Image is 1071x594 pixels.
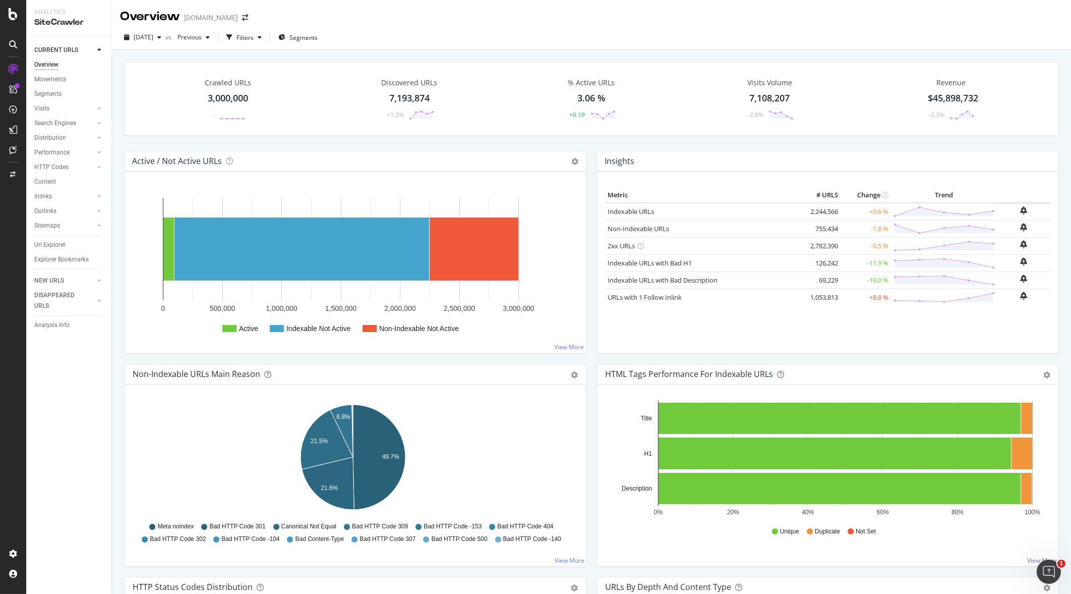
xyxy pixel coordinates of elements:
th: Trend [891,188,997,203]
div: Crawled URLs [205,78,251,88]
a: Url Explorer [34,240,104,250]
text: 21.6% [321,484,338,492]
text: 1,500,000 [325,304,356,312]
div: 3.06 % [577,92,606,105]
td: 1,053,813 [800,289,841,306]
button: Previous [173,29,214,45]
div: bell-plus [1021,257,1028,265]
td: -1.8 % [841,220,891,237]
a: CURRENT URLS [34,45,94,56]
td: 126,242 [800,254,841,272]
a: View More [1027,556,1057,565]
text: 20% [727,509,739,516]
text: H1 [644,450,652,457]
span: Bad HTTP Code 301 [209,522,265,531]
text: 60% [877,509,889,516]
div: gear [571,371,578,379]
text: Title [641,415,652,422]
div: CURRENT URLS [34,45,78,56]
a: Indexable URLs with Bad H1 [608,258,692,267]
div: Non-Indexable URLs Main Reason [133,369,260,379]
a: Outlinks [34,206,94,217]
text: 2,500,000 [444,304,475,312]
a: URLs with 1 Follow Inlink [608,293,682,302]
text: 1,000,000 [266,304,297,312]
td: +8.8 % [841,289,891,306]
td: 2,782,390 [800,237,841,254]
span: Bad HTTP Code -104 [221,535,279,544]
span: Previous [173,33,202,41]
div: Url Explorer [34,240,66,250]
td: -19.0 % [841,272,891,289]
div: arrow-right-arrow-left [242,14,248,21]
span: 1 [1057,560,1065,568]
svg: A chart. [133,188,578,345]
text: 100% [1025,509,1040,516]
div: Segments [34,89,62,99]
td: 755,434 [800,220,841,237]
a: Search Engines [34,118,94,129]
text: 0% [654,509,663,516]
text: Indexable Not Active [286,325,351,333]
div: Filters [236,33,254,42]
text: 40% [802,509,814,516]
th: # URLS [800,188,841,203]
span: Canonical Not Equal [281,522,336,531]
div: [DOMAIN_NAME] [184,13,238,23]
div: Distribution [34,133,66,143]
text: 49.7% [382,453,399,460]
text: 6.8% [336,413,350,420]
div: Analytics [34,8,103,17]
a: Content [34,177,104,187]
th: Metric [605,188,800,203]
svg: A chart. [133,401,573,518]
div: Performance [34,147,70,158]
span: Unique [780,527,799,536]
span: 2025 Sep. 13th [134,33,153,41]
span: Bad HTTP Code -140 [503,535,561,544]
a: NEW URLS [34,276,94,286]
div: Explorer Bookmarks [34,254,89,265]
text: 500,000 [210,304,235,312]
div: Overview [120,8,180,25]
div: Movements [34,74,66,85]
div: Visits Volume [747,78,792,88]
text: 21.5% [311,438,328,445]
text: Non-Indexable Not Active [379,325,459,333]
div: SiteCrawler [34,17,103,28]
td: -11.9 % [841,254,891,272]
text: 0 [161,304,165,312]
a: View More [554,343,584,351]
div: % Active URLs [568,78,615,88]
div: bell-plus [1021,223,1028,231]
a: Analysis Info [34,320,104,331]
a: View More [555,556,584,565]
div: gear [1043,371,1050,379]
a: Performance [34,147,94,158]
span: Bad HTTP Code 309 [352,522,408,531]
span: Bad HTTP Code 500 [431,535,487,544]
div: Analysis Info [34,320,70,331]
span: vs [165,33,173,41]
a: Indexable URLs [608,207,654,216]
a: Segments [34,89,104,99]
a: Explorer Bookmarks [34,254,104,265]
a: Visits [34,103,94,114]
text: 80% [951,509,964,516]
a: HTTP Codes [34,162,94,173]
a: Overview [34,60,104,70]
span: Bad HTTP Code 307 [360,535,415,544]
button: Segments [274,29,322,45]
span: Duplicate [815,527,840,536]
a: Movements [34,74,104,85]
td: 2,244,566 [800,203,841,221]
span: Meta noindex [157,522,194,531]
button: Filters [222,29,266,45]
div: Visits [34,103,49,114]
div: Outlinks [34,206,56,217]
i: Options [571,158,578,165]
td: -0.5 % [841,237,891,254]
iframe: Intercom live chat [1037,560,1061,584]
span: $45,898,732 [928,92,978,104]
